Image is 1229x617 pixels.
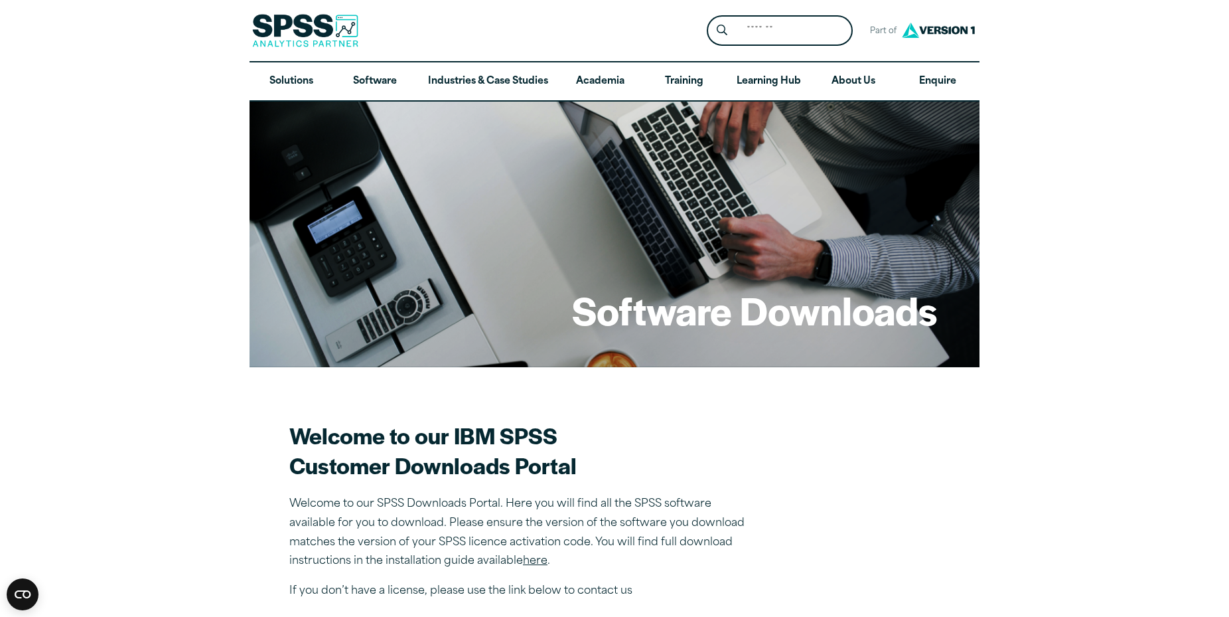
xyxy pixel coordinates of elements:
[896,62,979,101] a: Enquire
[559,62,642,101] a: Academia
[289,582,754,601] p: If you don’t have a license, please use the link below to contact us
[417,62,559,101] a: Industries & Case Studies
[812,62,895,101] a: About Us
[707,15,853,46] form: Site Header Search Form
[899,18,978,43] img: Version1 Logo
[710,19,735,43] button: Search magnifying glass icon
[250,62,979,101] nav: Desktop version of site main menu
[250,62,333,101] a: Solutions
[863,22,899,41] span: Part of
[726,62,812,101] a: Learning Hub
[289,420,754,480] h2: Welcome to our IBM SPSS Customer Downloads Portal
[252,14,358,47] img: SPSS Analytics Partner
[572,284,937,336] h1: Software Downloads
[642,62,726,101] a: Training
[333,62,417,101] a: Software
[523,556,547,567] a: here
[717,25,727,36] svg: Search magnifying glass icon
[289,495,754,571] p: Welcome to our SPSS Downloads Portal. Here you will find all the SPSS software available for you ...
[7,578,38,610] button: Open CMP widget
